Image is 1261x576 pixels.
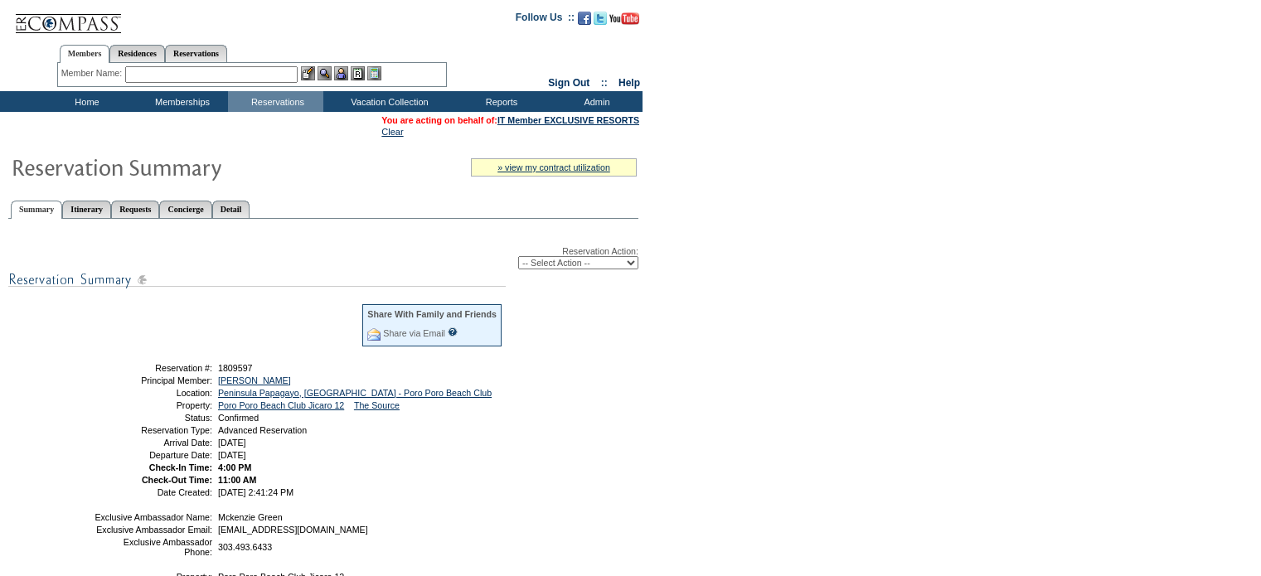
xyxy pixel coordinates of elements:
[94,363,212,373] td: Reservation #:
[94,438,212,448] td: Arrival Date:
[448,327,458,336] input: What is this?
[578,12,591,25] img: Become our fan on Facebook
[94,537,212,557] td: Exclusive Ambassador Phone:
[323,91,452,112] td: Vacation Collection
[547,91,643,112] td: Admin
[94,450,212,460] td: Departure Date:
[218,512,283,522] span: Mckenzie Green
[212,201,250,218] a: Detail
[218,363,253,373] span: 1809597
[94,400,212,410] td: Property:
[109,45,165,62] a: Residences
[133,91,228,112] td: Memberships
[351,66,365,80] img: Reservations
[516,10,575,30] td: Follow Us ::
[8,269,506,290] img: subTtlResSummary.gif
[594,12,607,25] img: Follow us on Twitter
[367,66,381,80] img: b_calculator.gif
[354,400,400,410] a: The Source
[497,162,610,172] a: » view my contract utilization
[218,462,251,472] span: 4:00 PM
[609,12,639,25] img: Subscribe to our YouTube Channel
[601,77,608,89] span: ::
[594,17,607,27] a: Follow us on Twitter
[11,201,62,219] a: Summary
[62,201,111,218] a: Itinerary
[94,487,212,497] td: Date Created:
[218,413,259,423] span: Confirmed
[578,17,591,27] a: Become our fan on Facebook
[165,45,227,62] a: Reservations
[218,450,246,460] span: [DATE]
[318,66,332,80] img: View
[381,127,403,137] a: Clear
[111,201,159,218] a: Requests
[383,328,445,338] a: Share via Email
[301,66,315,80] img: b_edit.gif
[228,91,323,112] td: Reservations
[8,246,638,269] div: Reservation Action:
[548,77,589,89] a: Sign Out
[218,400,344,410] a: Poro Poro Beach Club Jicaro 12
[11,150,342,183] img: Reservaton Summary
[218,375,291,385] a: [PERSON_NAME]
[367,309,497,319] div: Share With Family and Friends
[61,66,125,80] div: Member Name:
[334,66,348,80] img: Impersonate
[37,91,133,112] td: Home
[60,45,110,63] a: Members
[618,77,640,89] a: Help
[218,475,256,485] span: 11:00 AM
[159,201,211,218] a: Concierge
[94,512,212,522] td: Exclusive Ambassador Name:
[218,487,293,497] span: [DATE] 2:41:24 PM
[94,375,212,385] td: Principal Member:
[381,115,639,125] span: You are acting on behalf of:
[218,388,492,398] a: Peninsula Papagayo, [GEOGRAPHIC_DATA] - Poro Poro Beach Club
[218,438,246,448] span: [DATE]
[94,413,212,423] td: Status:
[142,475,212,485] strong: Check-Out Time:
[94,388,212,398] td: Location:
[94,525,212,535] td: Exclusive Ambassador Email:
[609,17,639,27] a: Subscribe to our YouTube Channel
[452,91,547,112] td: Reports
[218,525,368,535] span: [EMAIL_ADDRESS][DOMAIN_NAME]
[94,425,212,435] td: Reservation Type:
[149,462,212,472] strong: Check-In Time:
[218,542,272,552] span: 303.493.6433
[218,425,307,435] span: Advanced Reservation
[497,115,639,125] a: IT Member EXCLUSIVE RESORTS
